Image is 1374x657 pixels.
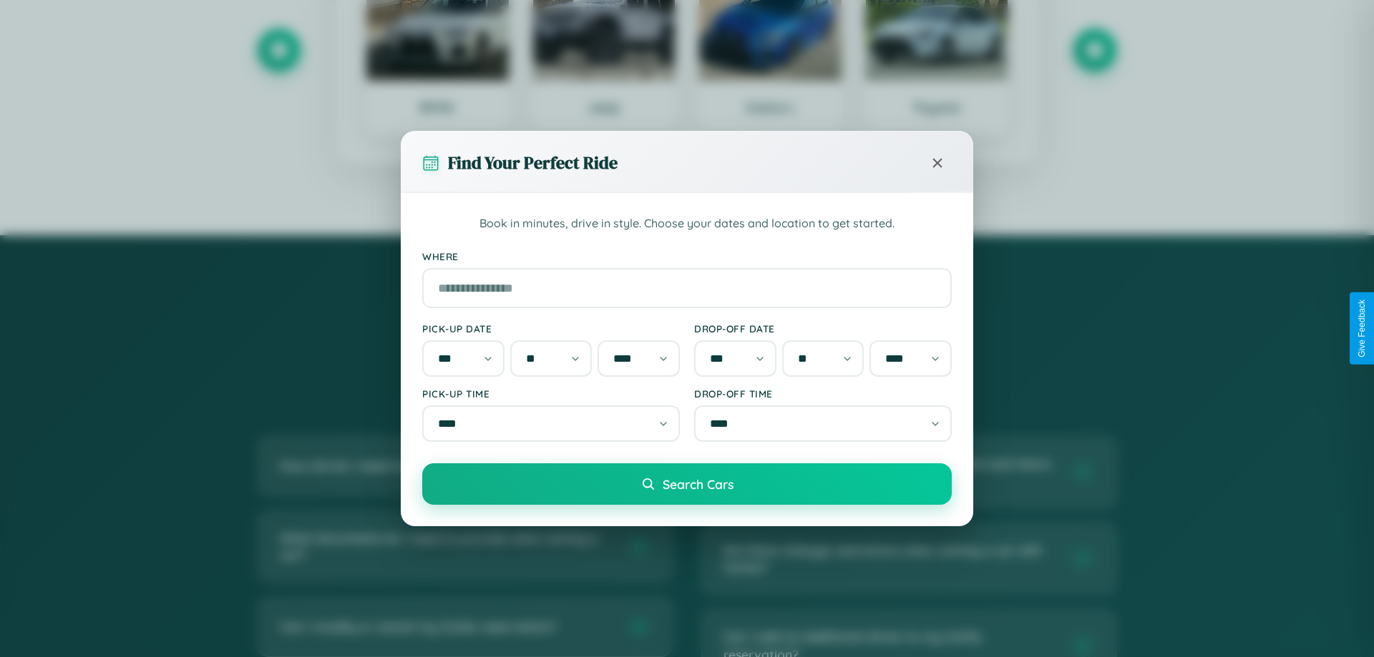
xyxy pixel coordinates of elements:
label: Pick-up Date [422,322,680,335]
label: Pick-up Time [422,387,680,400]
h3: Find Your Perfect Ride [448,151,618,174]
span: Search Cars [663,476,734,492]
p: Book in minutes, drive in style. Choose your dates and location to get started. [422,214,952,233]
button: Search Cars [422,463,952,505]
label: Drop-off Date [694,322,952,335]
label: Drop-off Time [694,387,952,400]
label: Where [422,250,952,262]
